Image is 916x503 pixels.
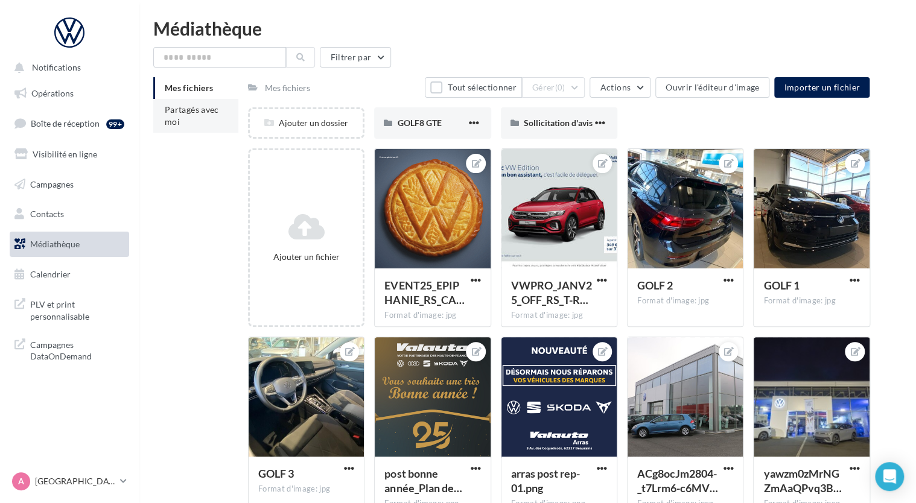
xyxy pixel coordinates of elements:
span: arras post rep-01.png [511,467,580,495]
a: A [GEOGRAPHIC_DATA] [10,470,129,493]
div: Format d'image: jpg [384,310,480,321]
span: GOLF 3 [258,467,294,480]
span: Médiathèque [30,239,80,249]
div: Format d'image: jpg [637,296,733,306]
span: post bonne année_Plan de travail 1-01.png [384,467,462,495]
div: 99+ [106,119,124,129]
a: Campagnes [7,172,132,197]
div: Mes fichiers [265,82,310,94]
div: Ajouter un fichier [255,251,358,263]
button: Actions [590,77,650,98]
span: EVENT25_EPIPHANIE_RS_CARRE_Galette [384,279,464,306]
span: (0) [555,83,565,92]
span: Opérations [31,88,74,98]
span: VWPRO_JANV25_OFF_RS_T-Roc_GMB [511,279,592,306]
span: Boîte de réception [31,118,100,128]
span: Notifications [32,63,81,73]
span: Calendrier [30,269,71,279]
span: GOLF 1 [763,279,799,292]
span: Importer un fichier [784,82,860,92]
a: Campagnes DataOnDemand [7,332,132,367]
button: Importer un fichier [774,77,870,98]
span: PLV et print personnalisable [30,296,124,322]
a: Boîte de réception99+ [7,110,132,136]
span: Mes fichiers [165,83,213,93]
div: Ajouter un dossier [250,117,363,129]
span: GOLF 2 [637,279,673,292]
a: Contacts [7,201,132,227]
a: Calendrier [7,262,132,287]
span: GOLF8 GTE [397,118,441,128]
span: Visibilité en ligne [33,149,97,159]
a: Visibilité en ligne [7,142,132,167]
div: Format d'image: jpg [258,484,354,495]
div: Open Intercom Messenger [875,462,904,491]
span: A [18,475,24,487]
span: Partagés avec moi [165,104,219,127]
div: Format d'image: jpg [763,296,859,306]
span: Sollicitation d'avis [524,118,593,128]
span: Campagnes [30,179,74,189]
a: PLV et print personnalisable [7,291,132,327]
span: yawzm0zMrNGZmAaQPvq3BCbfbcLivYH778rLZcH_GxTO5UKvRQfq8L6D7MFiaP3CvQQPmCy8O3YVtkFt=s0 [763,467,841,495]
div: Médiathèque [153,19,902,37]
p: [GEOGRAPHIC_DATA] [35,475,115,487]
span: Campagnes DataOnDemand [30,337,124,362]
button: Gérer(0) [522,77,585,98]
span: Contacts [30,209,64,219]
span: ACg8ocJm2804-_t7Lrm6-c6MV3S9JL-csEIGYU1G1kW_5yNNuRxaIaY [637,467,718,495]
button: Filtrer par [320,47,391,68]
span: Actions [600,82,630,92]
a: Médiathèque [7,232,132,257]
a: Opérations [7,81,132,106]
div: Format d'image: jpg [511,310,607,321]
button: Tout sélectionner [425,77,521,98]
button: Ouvrir l'éditeur d'image [655,77,769,98]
